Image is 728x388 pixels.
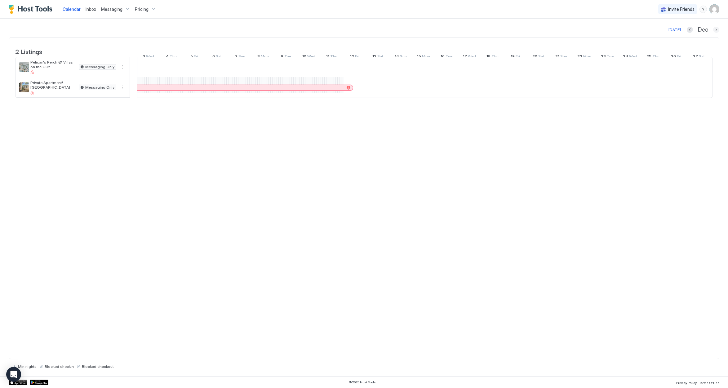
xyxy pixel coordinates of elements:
[583,54,591,60] span: Mon
[143,54,145,60] span: 3
[211,53,223,62] a: December 6, 2025
[166,54,169,60] span: 4
[601,54,606,60] span: 23
[63,7,81,12] span: Calendar
[330,54,337,60] span: Thu
[491,54,499,60] span: Thu
[607,54,614,60] span: Tue
[441,54,445,60] span: 16
[699,381,719,385] span: Terms Of Use
[468,54,476,60] span: Wed
[485,53,500,62] a: December 18, 2025
[261,54,269,60] span: Mon
[713,27,719,33] button: Next month
[350,54,354,60] span: 12
[676,381,697,385] span: Privacy Policy
[576,53,593,62] a: December 22, 2025
[699,379,719,386] a: Terms Of Use
[164,53,178,62] a: December 4, 2025
[238,54,245,60] span: Sun
[669,53,683,62] a: December 26, 2025
[446,54,452,60] span: Tue
[301,53,317,62] a: December 10, 2025
[45,364,74,369] span: Blocked checkin
[279,53,293,62] a: December 9, 2025
[194,54,198,60] span: Fri
[216,54,222,60] span: Sat
[463,54,467,60] span: 17
[118,84,126,91] button: More options
[189,53,200,62] a: December 5, 2025
[486,54,491,60] span: 18
[30,380,48,385] a: Google Play Store
[82,364,114,369] span: Blocked checkout
[621,53,639,62] a: December 24, 2025
[302,54,306,60] span: 10
[371,53,385,62] a: December 13, 2025
[307,54,315,60] span: Wed
[325,53,339,62] a: December 11, 2025
[141,53,156,62] a: December 3, 2025
[623,54,628,60] span: 24
[516,54,520,60] span: Fri
[372,54,376,60] span: 13
[687,27,693,33] button: Previous month
[118,63,126,71] div: menu
[645,53,661,62] a: December 25, 2025
[400,54,407,60] span: Sun
[461,53,477,62] a: December 17, 2025
[560,54,567,60] span: Sun
[30,80,76,90] span: Private Apartment! [GEOGRAPHIC_DATA]
[146,54,154,60] span: Wed
[668,7,695,12] span: Invite Friends
[6,367,21,382] div: Open Intercom Messenger
[415,53,432,62] a: December 15, 2025
[135,7,149,12] span: Pricing
[326,54,329,60] span: 11
[531,53,546,62] a: December 20, 2025
[698,26,708,33] span: Dec
[355,54,359,60] span: Fri
[86,6,96,12] a: Inbox
[349,380,376,384] span: © 2025 Host Tools
[511,54,515,60] span: 19
[417,54,421,60] span: 15
[30,60,76,69] span: Pelican's Perch @ Villas on the Gulf
[646,54,651,60] span: 25
[577,54,582,60] span: 22
[348,53,361,62] a: December 12, 2025
[9,5,55,14] a: Host Tools Logo
[538,54,544,60] span: Sat
[699,54,705,60] span: Sat
[15,46,42,56] span: 2 Listings
[257,54,260,60] span: 8
[281,54,283,60] span: 9
[395,54,399,60] span: 14
[393,53,408,62] a: December 14, 2025
[709,4,719,14] div: User profile
[86,7,96,12] span: Inbox
[668,27,681,33] div: [DATE]
[599,53,615,62] a: December 23, 2025
[118,63,126,71] button: More options
[284,54,291,60] span: Tue
[9,380,27,385] div: App Store
[235,54,237,60] span: 7
[554,53,569,62] a: December 21, 2025
[629,54,637,60] span: Wed
[256,53,270,62] a: December 8, 2025
[170,54,177,60] span: Thu
[63,6,81,12] a: Calendar
[19,62,29,72] div: listing image
[118,84,126,91] div: menu
[233,53,247,62] a: December 7, 2025
[377,54,383,60] span: Sat
[422,54,430,60] span: Mon
[699,6,707,13] div: menu
[676,379,697,386] a: Privacy Policy
[532,54,537,60] span: 20
[101,7,122,12] span: Messaging
[691,53,706,62] a: December 27, 2025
